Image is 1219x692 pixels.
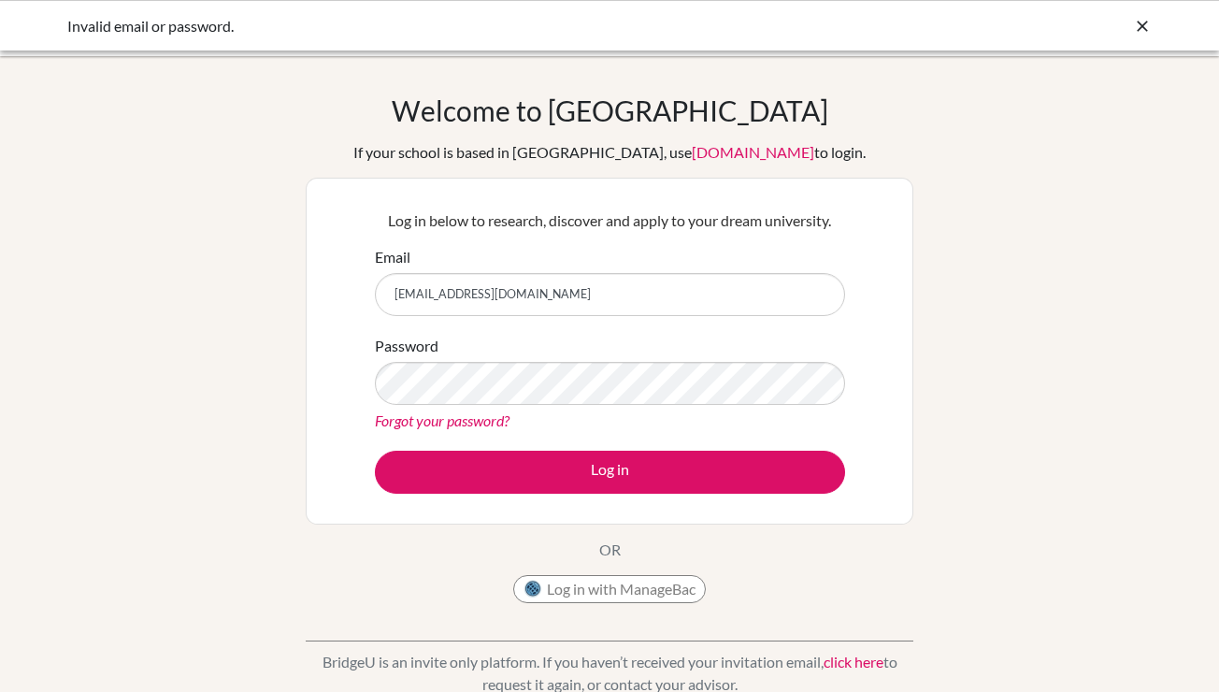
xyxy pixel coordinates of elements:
label: Password [375,335,438,357]
p: Log in below to research, discover and apply to your dream university. [375,209,845,232]
div: Invalid email or password. [67,15,871,37]
p: OR [599,539,621,561]
label: Email [375,246,410,268]
a: Forgot your password? [375,411,509,429]
a: [DOMAIN_NAME] [692,143,814,161]
a: click here [824,653,883,670]
h1: Welcome to [GEOGRAPHIC_DATA] [392,94,828,127]
button: Log in with ManageBac [513,575,706,603]
button: Log in [375,451,845,494]
div: If your school is based in [GEOGRAPHIC_DATA], use to login. [353,141,866,164]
